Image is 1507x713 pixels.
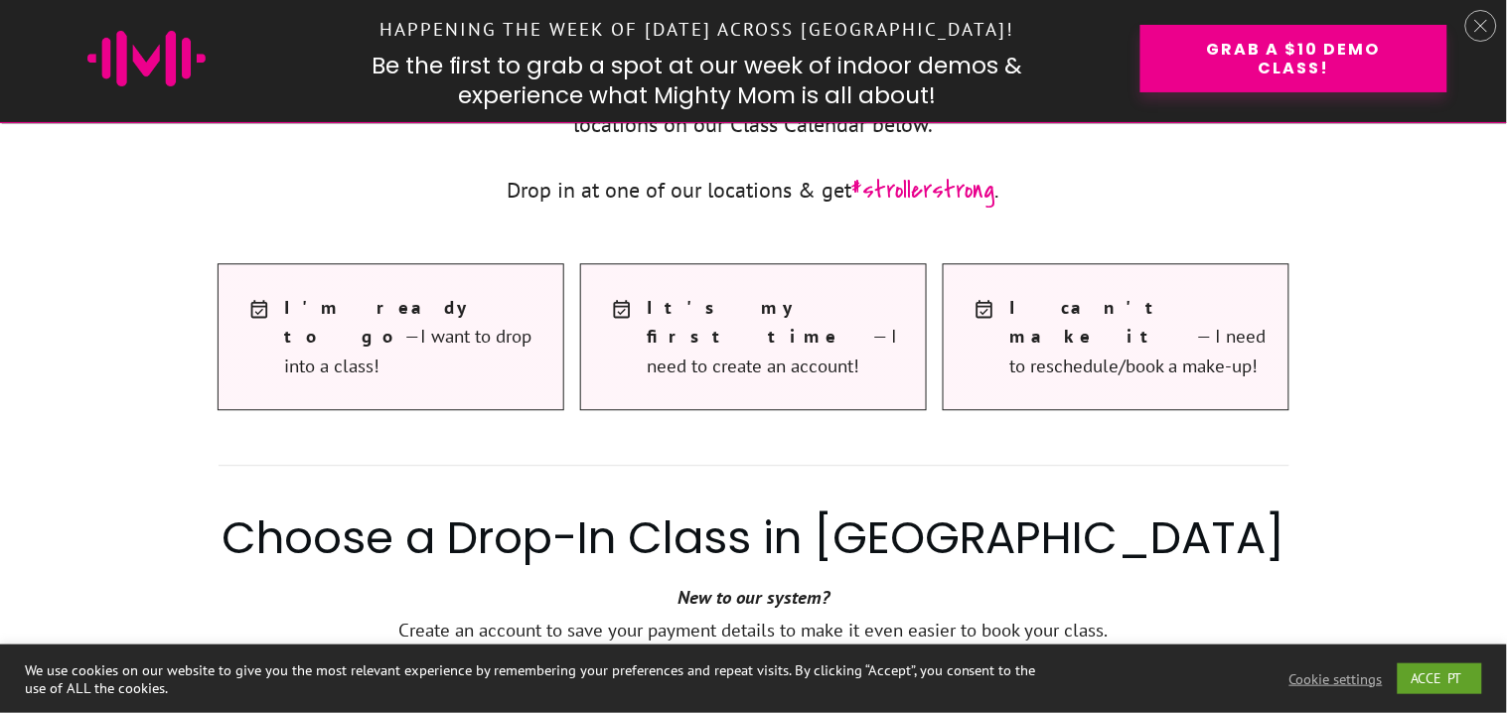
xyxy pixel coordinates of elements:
strong: I [648,295,873,348]
span: —I want to drop into a class! [285,293,544,380]
h2: Be the first to grab a spot at our week of indoor demos & experience what Mighty Mom is all about! [359,52,1036,111]
strong: New to our system? [678,585,829,609]
span: — I need to reschedule/book a make-up! [1010,293,1270,380]
a: ACCEPT [1398,663,1482,694]
span: #strollerstrong [852,172,995,208]
img: mighty-mom-ico [87,31,206,86]
a: Grab a $10 Demo Class! [1140,25,1447,92]
a: Cookie settings [1289,670,1383,688]
p: . [346,168,1162,237]
p: Happening the week of [DATE] across [GEOGRAPHIC_DATA]! [274,8,1120,51]
h2: Choose a Drop-In Class in [GEOGRAPHIC_DATA] [219,506,1289,569]
strong: t's my first time [648,295,839,348]
span: Grab a $10 Demo Class! [1175,40,1413,77]
div: We use cookies on our website to give you the most relevant experience by remembering your prefer... [25,661,1045,697]
p: Create an account to save your payment details to make it even easier to book your class. [219,614,1289,670]
span: — I need to create an account! [648,293,907,380]
strong: I'm ready to go [285,295,478,348]
strong: I can't make it [1010,295,1168,348]
span: Drop in at one of our locations & get [508,176,852,204]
